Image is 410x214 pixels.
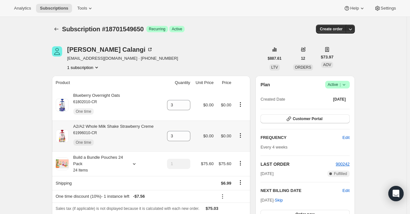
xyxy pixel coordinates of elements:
span: AOV [323,63,331,67]
span: Michaela Calangi [52,46,62,57]
span: Every 4 weeks [260,145,288,149]
h2: FREQUENCY [260,134,342,141]
span: $887.61 [268,56,282,61]
span: Analytics [14,6,31,11]
button: Edit [339,133,353,143]
div: A2/A2 Whole Milk Shake Strawberry Creme [69,123,154,149]
div: Open Intercom Messenger [388,186,404,201]
span: One time [76,109,92,114]
th: Shipping [52,176,163,190]
span: [DATE] [260,171,274,177]
span: $0.00 [203,134,214,138]
span: Edit [342,134,349,141]
span: $0.00 [221,134,231,138]
button: 900242 [336,161,349,167]
button: Tools [73,4,97,13]
span: Fulfilled [334,171,347,176]
button: Analytics [10,4,35,13]
span: - $7.56 [133,193,145,200]
span: Active [328,81,347,88]
button: 12 [297,54,309,63]
span: 12 [301,56,305,61]
button: Subscriptions [52,25,61,34]
span: Sales tax (if applicable) is not displayed because it is calculated with each new order. [56,206,200,211]
th: Price [216,76,233,90]
span: [DATE] [333,97,346,102]
h2: NEXT BILLING DATE [260,187,342,194]
span: Created Date [260,96,285,103]
button: $887.61 [264,54,285,63]
span: $0.00 [221,103,231,107]
div: Blueberry Overnight Oats [69,92,120,118]
button: Create order [316,25,346,34]
span: Subscriptions [40,6,68,11]
button: Product actions [235,132,245,139]
span: [DATE] · [260,198,283,203]
button: Customer Portal [260,114,349,123]
button: Subscriptions [36,4,72,13]
button: Product actions [235,101,245,108]
small: 61802010-CR [73,100,97,104]
img: product img [56,130,69,142]
span: Recurring [149,27,165,32]
span: $6.99 [221,181,231,186]
small: 61996010-CR [73,131,97,135]
img: product img [56,99,69,111]
div: Build a Bundle Pouches 24 Pack [69,154,126,173]
button: Skip [271,195,287,205]
a: 900242 [336,162,349,166]
th: Quantity [163,76,192,90]
span: Active [172,27,182,32]
span: $75.60 [201,161,214,166]
span: Subscription #18701549650 [62,26,144,33]
span: $73.97 [321,54,333,60]
span: $75.03 [206,206,218,211]
span: Tools [77,6,87,11]
span: Create order [320,27,342,32]
h2: Plan [260,81,270,88]
span: $75.60 [219,161,231,166]
span: [EMAIL_ADDRESS][DOMAIN_NAME] · [PHONE_NUMBER] [67,55,178,62]
button: Shipping actions [235,179,245,186]
button: Settings [370,4,400,13]
span: Settings [381,6,396,11]
div: [PERSON_NAME] Calangi [67,46,153,53]
button: Edit [342,187,349,194]
span: Skip [275,197,283,203]
span: | [340,82,340,87]
button: Product actions [67,64,100,71]
h2: LAST ORDER [260,161,336,167]
th: Product [52,76,163,90]
span: $0.00 [203,103,214,107]
button: Product actions [235,160,245,167]
th: Unit Price [192,76,216,90]
span: Help [350,6,359,11]
div: One time discount (10%) - 1 instance left [56,193,214,200]
button: [DATE] [329,95,350,104]
span: ORDERS [295,65,311,70]
button: Help [340,4,369,13]
span: Customer Portal [293,116,322,121]
span: LTV [271,65,278,70]
small: 24 Items [73,168,88,172]
span: One time [76,140,92,145]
